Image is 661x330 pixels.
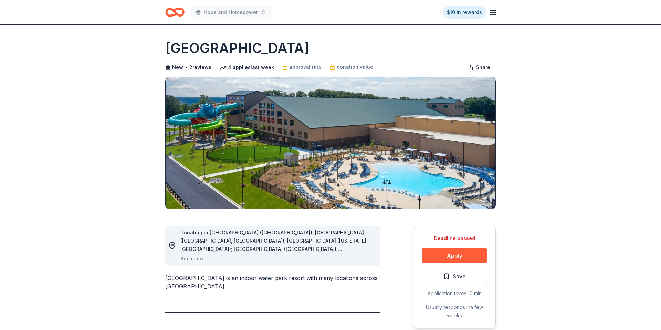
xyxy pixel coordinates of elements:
div: Deadline passed [422,234,487,243]
div: 4 applies last week [220,63,274,72]
button: Hope and Horsepower [190,6,272,19]
button: 2reviews [189,63,211,72]
span: New [172,63,183,72]
div: [GEOGRAPHIC_DATA] is an indoor water park resort with many locations across [GEOGRAPHIC_DATA]. [165,274,380,290]
button: Apply [422,248,487,263]
img: Image for Great Wolf Lodge [166,77,495,209]
button: Share [462,61,496,74]
a: approval rate [282,63,322,71]
span: Hope and Horsepower [204,8,258,17]
a: donation value [330,63,373,71]
a: $10 in rewards [443,6,486,19]
span: • [185,65,188,70]
a: Home [165,4,185,20]
div: Application takes 10 min [422,289,487,298]
span: Save [453,272,466,281]
h1: [GEOGRAPHIC_DATA] [165,39,309,58]
span: approval rate [289,63,322,71]
span: Share [476,63,490,72]
div: Usually responds in a few weeks [422,303,487,320]
span: Donating in [GEOGRAPHIC_DATA] ([GEOGRAPHIC_DATA]); [GEOGRAPHIC_DATA] ([GEOGRAPHIC_DATA], [GEOGRAP... [180,230,366,326]
button: Save [422,269,487,284]
span: donation value [337,63,373,71]
button: See more [180,255,203,263]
